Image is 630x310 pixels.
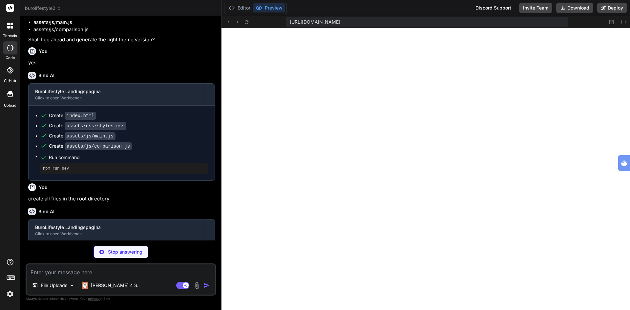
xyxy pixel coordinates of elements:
[28,195,215,203] p: create all files in the root directory
[203,282,210,289] img: icon
[39,48,48,54] h6: You
[38,208,54,215] h6: Bind AI
[39,184,48,191] h6: You
[28,36,215,44] p: Shall I go ahead and generate the light theme version?
[82,282,88,289] img: Claude 4 Sonnet
[221,28,630,310] iframe: Preview
[33,19,215,26] li: assets/js/main.js
[193,282,201,289] img: attachment
[290,19,340,25] span: [URL][DOMAIN_NAME]
[35,231,197,237] div: Click to open Workbench
[69,283,75,288] img: Pick Models
[91,282,140,289] p: [PERSON_NAME] 4 S..
[4,78,16,84] label: GitHub
[43,166,205,171] pre: npm run dev
[26,296,216,302] p: Always double-check its answers. Your in Bind
[6,55,15,61] label: code
[35,88,197,95] div: BuroLifestyle Landingspagina
[88,297,100,300] span: privacy
[597,3,627,13] button: Deploy
[49,112,96,119] div: Create
[108,249,142,255] p: Stop answering
[49,133,115,139] div: Create
[556,3,593,13] button: Download
[35,95,197,101] div: Click to open Workbench
[65,122,126,130] code: assets/css/styles.css
[49,122,126,129] div: Create
[253,3,285,12] button: Preview
[28,59,215,67] p: yes
[41,282,67,289] p: File Uploads
[35,224,197,231] div: BuroLifestyle Landingspagina
[5,288,16,300] img: settings
[25,5,61,11] span: burolifestyle2
[33,26,215,33] li: assets/js/comparison.js
[29,219,204,241] button: BuroLifestyle LandingspaginaClick to open Workbench
[65,112,96,120] code: index.html
[29,84,204,105] button: BuroLifestyle LandingspaginaClick to open Workbench
[3,33,17,39] label: threads
[65,142,132,150] code: assets/js/comparison.js
[472,3,515,13] div: Discord Support
[226,3,253,12] button: Editor
[519,3,552,13] button: Invite Team
[49,143,132,150] div: Create
[49,154,208,161] span: Run command
[65,132,115,140] code: assets/js/main.js
[38,72,54,79] h6: Bind AI
[4,103,16,108] label: Upload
